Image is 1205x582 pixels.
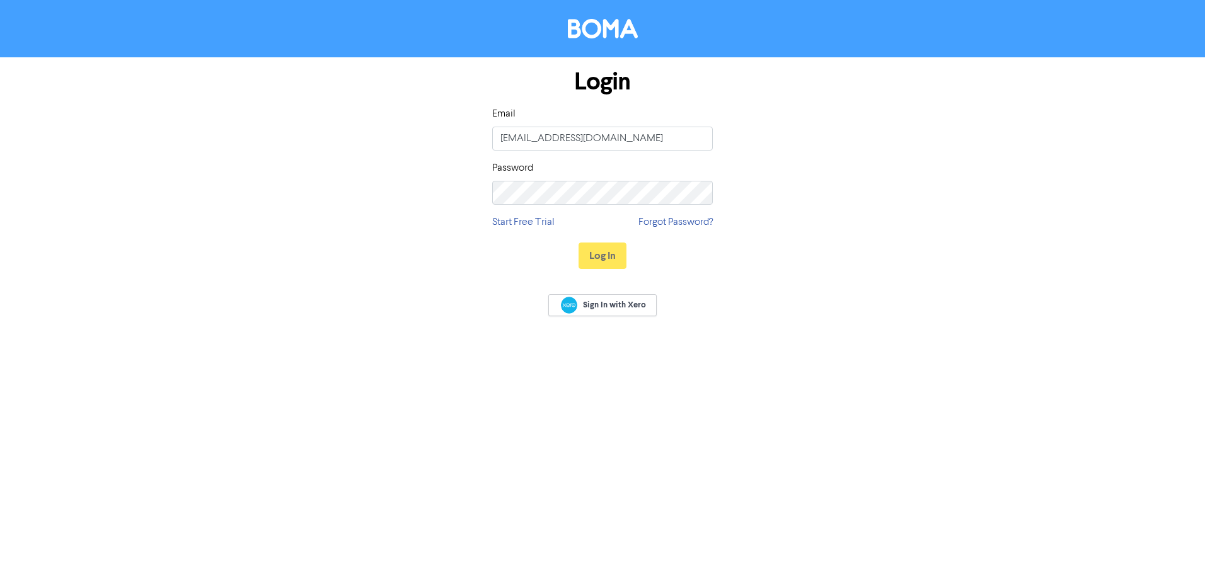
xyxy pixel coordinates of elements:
[561,297,577,314] img: Xero logo
[568,19,638,38] img: BOMA Logo
[579,243,626,269] button: Log In
[492,67,713,96] h1: Login
[583,299,646,311] span: Sign In with Xero
[492,161,533,176] label: Password
[492,215,555,230] a: Start Free Trial
[492,106,516,122] label: Email
[638,215,713,230] a: Forgot Password?
[548,294,657,316] a: Sign In with Xero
